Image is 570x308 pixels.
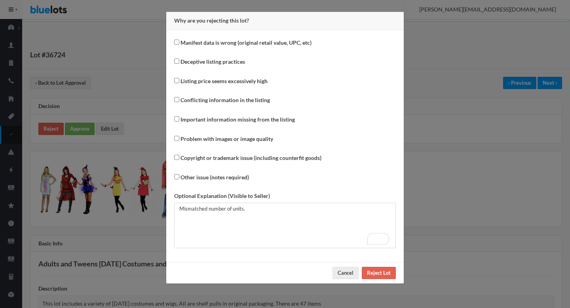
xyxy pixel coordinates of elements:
label: Other issue (notes required) [180,173,249,182]
textarea: To enrich screen reader interactions, please activate Accessibility in Grammarly extension settings [174,203,396,248]
input: Copyright or trademark issue (including counterfit goods) [174,155,179,160]
input: Important information missing from the listing [174,116,179,122]
label: Conflicting information in the listing [180,96,270,105]
label: Deceptive listing practices [180,57,245,67]
label: Problem with images or image quality [180,135,273,144]
label: Copyright or trademark issue (including counterfit goods) [180,154,321,163]
label: Important information missing from the listing [180,115,295,124]
input: Manifest data is wrong (original retail value, UPC, etc) [174,40,179,45]
input: Listing price seems excessively high [174,78,179,83]
label: Optional Explanation (Visible to Seller) [174,192,270,201]
input: Other issue (notes required) [174,174,179,179]
button: Cancel [332,267,359,279]
input: Problem with images or image quality [174,136,179,141]
input: Deceptive listing practices [174,59,179,64]
input: Reject Lot [362,267,396,279]
label: Manifest data is wrong (original retail value, UPC, etc) [180,38,312,48]
b: Why are you rejecting this lot? [174,17,249,24]
label: Listing price seems excessively high [180,77,268,86]
input: Conflicting information in the listing [174,97,179,102]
